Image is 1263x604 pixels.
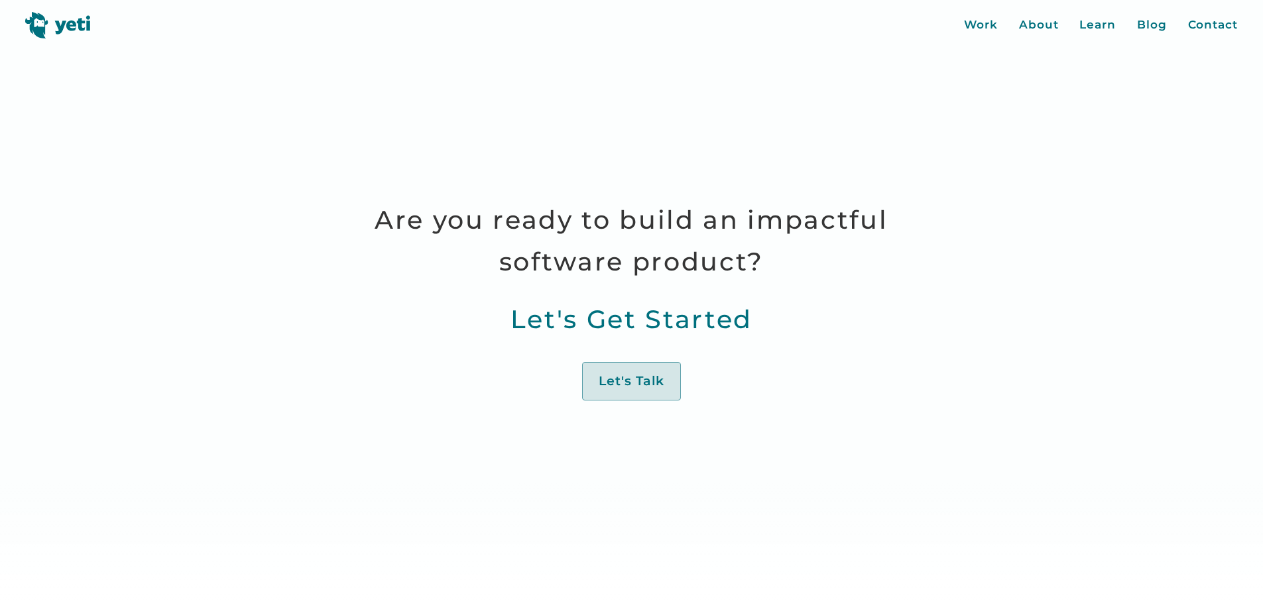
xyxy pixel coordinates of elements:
p: Are you ready to build an impactful software product? [316,200,947,283]
a: Contact [1188,17,1238,34]
p: Let's Get Started [316,298,947,340]
img: Yeti logo [25,12,91,38]
a: Learn [1079,17,1116,34]
a: Blog [1137,17,1167,34]
a: Work [964,17,998,34]
a: About [1019,17,1059,34]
